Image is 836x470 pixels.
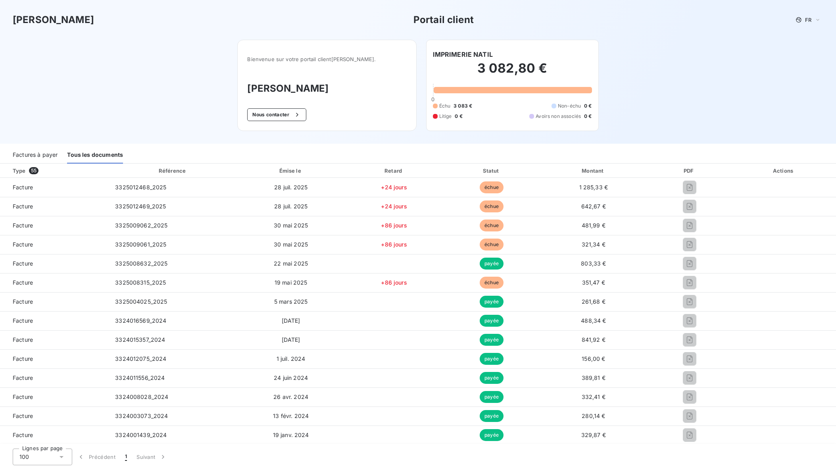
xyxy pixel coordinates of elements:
div: Factures à payer [13,147,58,164]
span: 803,33 € [581,260,606,267]
span: payée [480,429,504,441]
span: +24 jours [381,184,407,191]
span: échue [480,277,504,289]
h6: IMPRIMERIE NATIL [433,50,493,59]
span: payée [480,410,504,422]
span: 30 mai 2025 [274,222,308,229]
span: 3324016569_2024 [115,317,166,324]
span: Facture [6,241,102,248]
span: FR [805,17,811,23]
span: +24 jours [381,203,407,210]
span: 3325012469_2025 [115,203,166,210]
span: échue [480,200,504,212]
span: 389,81 € [582,374,605,381]
div: Référence [159,168,186,174]
span: 0 € [584,102,592,110]
span: [DATE] [282,336,300,343]
span: 3325009062_2025 [115,222,167,229]
div: Actions [733,167,834,175]
span: 28 juil. 2025 [274,184,307,191]
span: 3324001439_2024 [115,431,167,438]
span: Facture [6,222,102,229]
span: 1 [125,453,127,461]
span: 19 mai 2025 [275,279,307,286]
span: Facture [6,336,102,344]
span: 28 juil. 2025 [274,203,307,210]
span: Facture [6,260,102,268]
span: 0 € [584,113,592,120]
span: Bienvenue sur votre portail client [PERSON_NAME] . [247,56,406,62]
button: 1 [120,449,132,465]
span: 1 285,33 € [579,184,608,191]
h3: [PERSON_NAME] [13,13,94,27]
span: 3325009061_2025 [115,241,166,248]
span: 3324015357_2024 [115,336,165,343]
span: échue [480,239,504,250]
span: 332,41 € [582,393,605,400]
span: 3324012075_2024 [115,355,166,362]
div: Retard [346,167,442,175]
span: 3325008632_2025 [115,260,167,267]
span: Facture [6,317,102,325]
h2: 3 082,80 € [433,60,592,84]
span: 55 [29,167,38,174]
span: Facture [6,374,102,382]
span: 261,68 € [582,298,605,305]
span: Facture [6,279,102,287]
span: 13 févr. 2024 [273,412,309,419]
span: +86 jours [381,241,407,248]
span: 0 € [455,113,462,120]
span: Non-échu [558,102,581,110]
span: 19 janv. 2024 [273,431,309,438]
span: 22 mai 2025 [274,260,308,267]
button: Précédent [72,449,120,465]
span: payée [480,296,504,308]
span: 321,34 € [582,241,605,248]
span: 642,67 € [581,203,606,210]
span: échue [480,220,504,231]
span: payée [480,391,504,403]
span: payée [480,334,504,346]
span: Facture [6,355,102,363]
span: 100 [19,453,29,461]
span: Facture [6,202,102,210]
span: 3325004025_2025 [115,298,167,305]
span: échue [480,181,504,193]
div: Type [8,167,107,175]
span: Facture [6,393,102,401]
span: +86 jours [381,279,407,286]
span: 3324003073_2024 [115,412,168,419]
span: 24 juin 2024 [274,374,308,381]
span: Facture [6,298,102,306]
span: Facture [6,412,102,420]
div: Émise le [239,167,343,175]
span: Avoirs non associés [536,113,581,120]
span: payée [480,315,504,327]
button: Suivant [132,449,172,465]
button: Nous contacter [247,108,306,121]
span: Litige [439,113,452,120]
h3: Portail client [413,13,474,27]
span: payée [480,258,504,270]
span: [DATE] [282,317,300,324]
span: 30 mai 2025 [274,241,308,248]
h3: [PERSON_NAME] [247,81,406,96]
span: 280,14 € [582,412,605,419]
div: Montant [542,167,646,175]
div: PDF [649,167,730,175]
span: 329,87 € [581,431,606,438]
div: Statut [445,167,538,175]
span: Échu [439,102,451,110]
span: 26 avr. 2024 [273,393,308,400]
span: Facture [6,431,102,439]
span: 488,34 € [581,317,606,324]
span: 1 juil. 2024 [277,355,306,362]
span: 351,47 € [582,279,605,286]
span: 5 mars 2025 [274,298,308,305]
span: 3325008315_2025 [115,279,166,286]
span: 3 083 € [454,102,472,110]
span: payée [480,353,504,365]
div: Tous les documents [67,147,123,164]
span: 3324008028_2024 [115,393,168,400]
span: 3324011556_2024 [115,374,165,381]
